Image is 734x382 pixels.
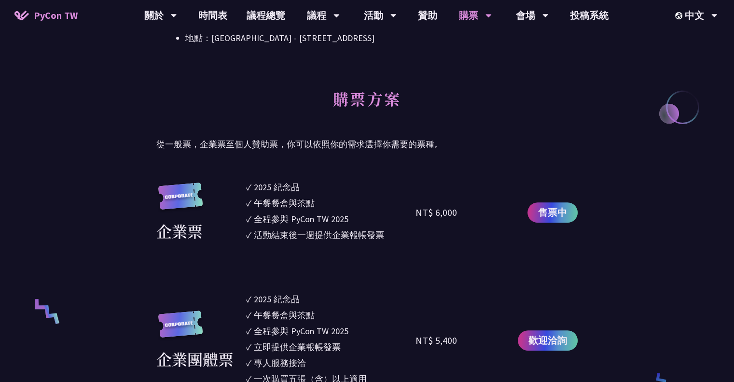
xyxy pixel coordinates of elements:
li: ✓ [246,212,416,226]
li: ✓ [246,181,416,194]
a: 售票中 [527,202,578,223]
div: 企業團體票 [156,347,234,370]
div: 活動結束後一週提供企業報帳發票 [254,228,384,241]
span: PyCon TW [34,8,78,23]
img: corporate.a587c14.svg [156,183,205,220]
div: 2025 紀念品 [254,293,300,306]
li: ✓ [246,309,416,322]
span: 歡迎洽詢 [528,333,567,348]
div: 午餐餐盒與茶點 [254,197,315,210]
div: 2025 紀念品 [254,181,300,194]
div: 企業票 [156,219,203,242]
h2: 購票方案 [156,79,578,132]
p: 從一般票，企業票至個人贊助票，你可以依照你的需求選擇你需要的票種。 [156,137,578,152]
span: 售票中 [538,205,567,220]
li: ✓ [246,340,416,354]
li: ✓ [246,325,416,338]
div: 專人服務接洽 [254,356,306,369]
li: ✓ [246,197,416,210]
div: 午餐餐盒與茶點 [254,309,315,322]
div: NT$ 5,400 [415,333,457,348]
div: 立即提供企業報帳發票 [254,340,341,354]
div: 全程參與 PyCon TW 2025 [254,325,348,338]
li: ✓ [246,356,416,369]
img: Home icon of PyCon TW 2025 [14,11,29,20]
li: ✓ [246,293,416,306]
div: 全程參與 PyCon TW 2025 [254,212,348,226]
img: Locale Icon [675,12,685,19]
a: PyCon TW [5,3,87,28]
a: 歡迎洽詢 [518,330,578,351]
li: ✓ [246,228,416,241]
li: 地點：[GEOGRAPHIC_DATA] - ​[STREET_ADDRESS] [185,31,578,45]
div: NT$ 6,000 [415,205,457,220]
img: corporate.a587c14.svg [156,311,205,348]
